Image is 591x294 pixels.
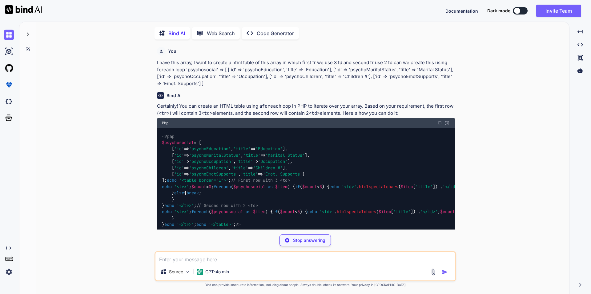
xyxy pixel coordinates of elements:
[257,30,294,37] p: Code Generator
[236,159,253,164] span: 'title'
[4,267,14,277] img: settings
[280,209,295,215] span: $count
[275,184,287,189] span: $item
[320,209,334,215] span: '<td>'
[168,48,176,54] h6: You
[231,178,290,183] span: // First row with 3 <td>
[189,171,238,177] span: 'psychoEmotSupports'
[246,209,251,215] span: as
[233,184,265,189] span: $psychosocial
[253,165,283,171] span: 'Children #'
[295,184,300,189] span: if
[337,209,376,215] span: htmlspecialchars
[174,184,189,189] span: '<tr>'
[4,46,14,57] img: ai-studio
[262,103,281,109] code: foreach
[189,146,231,152] span: 'psychoEducation'
[174,190,184,196] span: else
[162,134,175,139] span: <?php
[4,96,14,107] img: darkCloudIdeIcon
[329,184,339,189] span: echo
[174,146,184,152] span: 'id'
[164,222,174,227] span: echo
[440,209,455,215] span: $count
[177,222,194,227] span: '</tr>'
[177,203,194,208] span: '</tr>'
[487,8,510,14] span: Dark mode
[167,178,177,183] span: echo
[168,30,185,37] p: Bind AI
[416,184,433,189] span: 'title'
[155,283,456,287] p: Bind can provide inaccurate information, including about people. Always double-check its answers....
[293,237,325,243] p: Stop answering
[263,171,302,177] span: 'Emot. Supports'
[209,184,211,189] span: 0
[236,222,241,227] span: ?>
[162,140,194,145] span: $psychosocial
[189,165,228,171] span: 'psychoChildren'
[442,269,448,275] img: icon
[393,209,411,215] span: 'title'
[231,165,248,171] span: 'title'
[191,209,209,215] span: foreach
[342,184,356,189] span: '<td>'
[179,178,228,183] span: '<table border="1">'
[401,184,413,189] span: $item
[187,190,199,196] span: break
[443,184,460,189] span: '</td>'
[297,209,300,215] span: 5
[174,165,184,171] span: 'id'
[302,184,317,189] span: $count
[157,59,455,87] p: I have this array, I want to create a html table of this array in which first tr we use 3 td and ...
[273,209,278,215] span: if
[536,5,581,17] button: Invite Team
[209,222,233,227] span: '</table>'
[214,184,231,189] span: foreach
[174,152,184,158] span: 'id'
[437,121,442,126] img: copy
[4,80,14,90] img: premium
[162,133,484,228] code: = [ [ => , => ], [ => , => ], [ => , => ], [ => , => ], [ => , => ] ]; ; ; = ; ( ) { ( < ) { . ( ...
[196,203,258,208] span: // Second row with 2 <td>
[253,209,265,215] span: $item
[167,93,182,99] h6: Bind AI
[205,269,231,275] p: GPT-4o min..
[157,103,455,117] p: Certainly! You can create an HTML table using a loop in PHP to iterate over your array. Based on ...
[241,171,258,177] span: 'title'
[159,110,170,116] code: <tr>
[265,152,305,158] span: 'Marital Status'
[162,209,172,215] span: echo
[233,146,251,152] span: 'title'
[169,269,183,275] p: Source
[359,184,398,189] span: htmlspecialchars
[243,152,260,158] span: 'title'
[258,159,287,164] span: 'Occupation'
[307,209,317,215] span: echo
[185,269,190,275] img: Pick Models
[162,184,172,189] span: echo
[207,30,235,37] p: Web Search
[320,184,322,189] span: 3
[444,120,450,126] img: Open in Browser
[164,203,174,208] span: echo
[162,121,168,126] span: Php
[211,209,243,215] span: $psychosocial
[309,110,320,116] code: <td>
[174,209,189,215] span: '<tr>'
[174,171,184,177] span: 'id'
[189,152,241,158] span: 'psychoMaritalStatus'
[189,159,233,164] span: 'psychoOccupation'
[445,8,478,14] button: Documentation
[201,110,212,116] code: <td>
[191,184,206,189] span: $count
[430,268,437,275] img: attachment
[379,209,391,215] span: $item
[255,146,283,152] span: 'Education'
[268,184,273,189] span: as
[420,209,438,215] span: '</td>'
[5,5,42,14] img: Bind AI
[174,159,184,164] span: 'id'
[4,63,14,73] img: githubLight
[4,30,14,40] img: chat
